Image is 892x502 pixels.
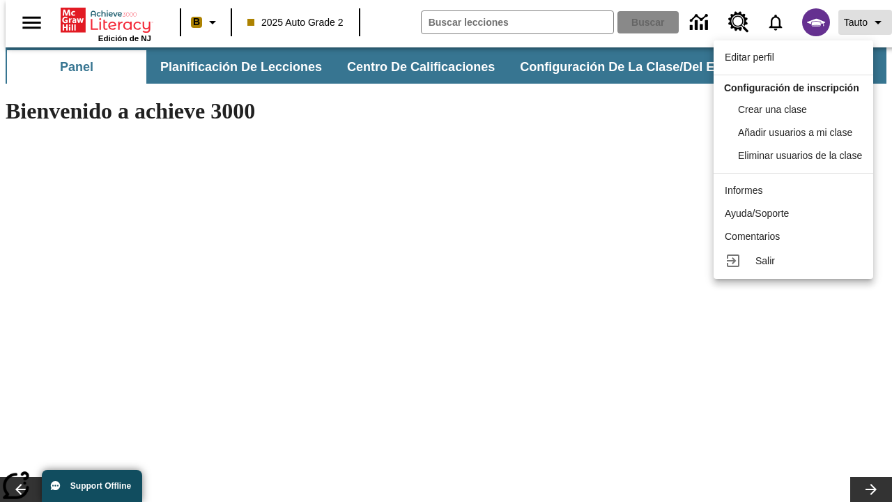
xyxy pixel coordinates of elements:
span: Añadir usuarios a mi clase [738,127,852,138]
span: Comentarios [725,231,780,242]
span: Editar perfil [725,52,774,63]
span: Crear una clase [738,104,807,115]
span: Eliminar usuarios de la clase [738,150,862,161]
span: Ayuda/Soporte [725,208,789,219]
body: Máximo 600 caracteres [6,11,203,24]
span: Salir [755,255,775,266]
span: Informes [725,185,762,196]
span: Configuración de inscripción [724,82,859,93]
